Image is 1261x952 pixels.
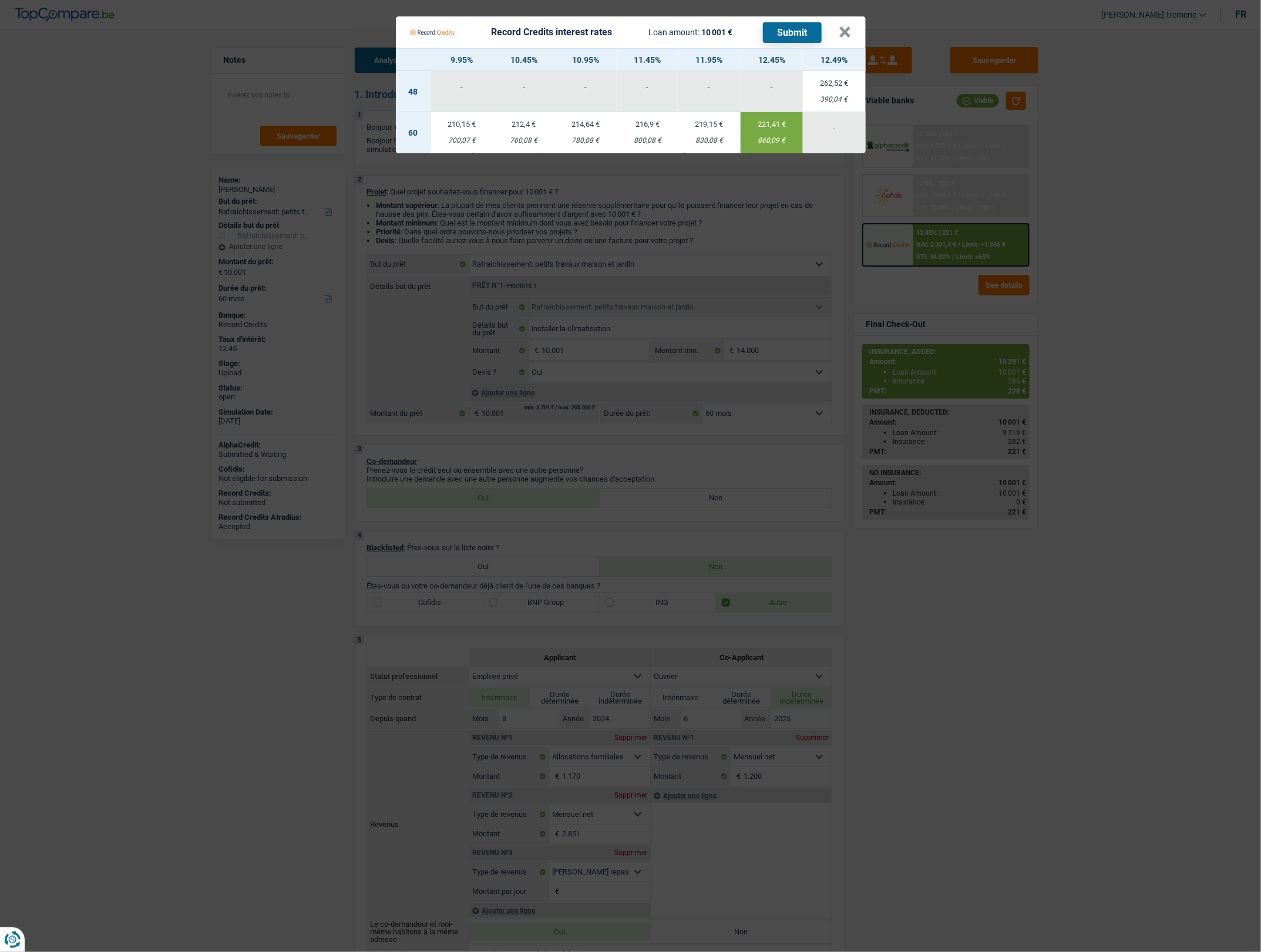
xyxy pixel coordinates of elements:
td: 60 [396,112,431,153]
div: - [741,83,803,91]
div: - [617,83,678,91]
div: 219,15 € [678,120,740,128]
div: 214,64 € [554,120,617,128]
th: 9.95% [431,49,493,71]
span: 10 001 € [701,28,732,37]
th: 10.95% [554,49,617,71]
div: - [431,83,493,91]
div: Record Credits interest rates [491,28,612,37]
div: 262,52 € [803,79,865,87]
div: 216,9 € [617,120,678,128]
div: 800,08 € [617,137,678,144]
div: 221,41 € [741,120,803,128]
button: × [839,26,852,38]
th: 11.95% [678,49,740,71]
th: 10.45% [493,49,554,71]
div: 700,07 € [431,137,493,144]
button: Submit [763,22,822,43]
div: 212,4 € [493,120,554,128]
td: 48 [396,71,431,112]
div: 210,15 € [431,120,493,128]
div: 760,08 € [493,137,554,144]
div: - [493,83,554,91]
th: 12.49% [803,49,865,71]
span: Loan amount: [648,28,700,37]
div: - [803,125,865,132]
div: - [554,83,617,91]
div: 860,09 € [741,137,803,144]
div: 830,08 € [678,137,740,144]
div: 780,08 € [554,137,617,144]
img: Record Credits [410,21,455,43]
div: - [678,83,740,91]
div: 390,04 € [803,96,865,103]
th: 12.45% [741,49,803,71]
th: 11.45% [617,49,678,71]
